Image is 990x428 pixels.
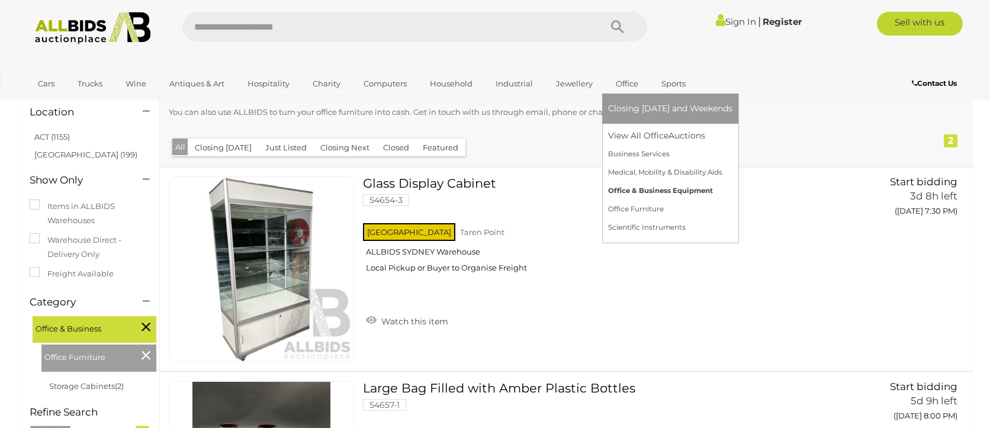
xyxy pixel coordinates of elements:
[34,150,137,159] a: [GEOGRAPHIC_DATA] (199)
[422,74,480,94] a: Household
[30,267,114,281] label: Freight Available
[912,79,957,88] b: Contact Us
[654,74,693,94] a: Sports
[30,74,62,94] a: Cars
[70,74,110,94] a: Trucks
[30,107,125,118] h4: Location
[172,139,188,156] button: All
[912,77,960,90] a: Contact Us
[118,74,154,94] a: Wine
[356,74,414,94] a: Computers
[188,139,259,157] button: Closing [DATE]
[548,74,600,94] a: Jewellery
[944,134,957,147] div: 2
[44,347,133,364] span: Office Furniture
[846,381,960,427] a: Start bidding 5d 9h left ([DATE] 8:00 PM)
[30,199,147,227] label: Items in ALLBIDS Warehouses
[34,132,70,141] a: ACT (1155)
[588,12,647,41] button: Search
[305,74,348,94] a: Charity
[758,15,761,28] span: |
[30,297,125,308] h4: Category
[890,176,957,188] span: Start bidding
[162,74,232,94] a: Antiques & Art
[36,319,124,336] span: Office & Business
[716,16,756,27] a: Sign In
[846,176,960,223] a: Start bidding 3d 8h left ([DATE] 7:30 PM)
[416,139,465,157] button: Featured
[30,233,147,261] label: Warehouse Direct - Delivery Only
[30,94,130,113] a: [GEOGRAPHIC_DATA]
[372,176,828,282] a: Glass Display Cabinet 54654-3 [GEOGRAPHIC_DATA] Taren Point ALLBIDS SYDNEY Warehouse Local Pickup...
[49,381,124,391] a: Storage Cabinets(2)
[30,175,125,186] h4: Show Only
[763,16,802,27] a: Register
[115,381,124,391] span: (2)
[30,407,156,418] h4: Refine Search
[488,74,541,94] a: Industrial
[169,105,888,119] p: You can also use ALLBIDS to turn your office furniture into cash. Get in touch with us through em...
[608,74,646,94] a: Office
[258,139,314,157] button: Just Listed
[28,12,157,44] img: Allbids.com.au
[240,74,297,94] a: Hospitality
[877,12,963,36] a: Sell with us
[313,139,377,157] button: Closing Next
[378,316,448,327] span: Watch this item
[890,381,957,392] span: Start bidding
[376,139,416,157] button: Closed
[363,311,451,329] a: Watch this item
